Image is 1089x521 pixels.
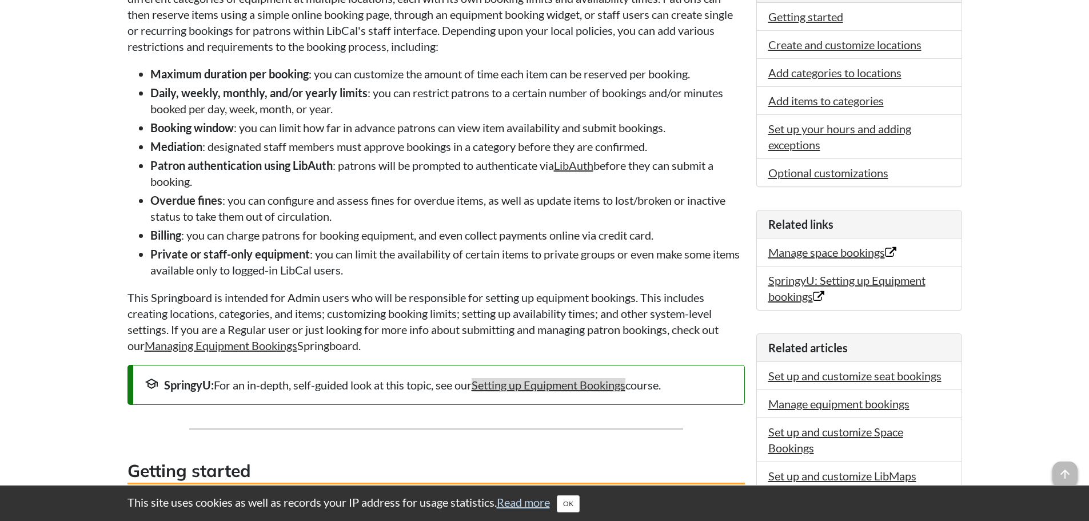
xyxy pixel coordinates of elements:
[145,377,158,391] span: school
[768,397,910,411] a: Manage equipment bookings
[127,289,745,353] p: This Springboard is intended for Admin users who will be responsible for setting up equipment boo...
[150,247,310,261] strong: Private or staff-only equipment
[768,425,903,455] a: Set up and customize Space Bookings
[150,86,368,100] strong: Daily, weekly, monthly, and/or yearly limits
[150,246,745,278] li: : you can limit the availability of certain items to private groups or even make some items avail...
[150,227,745,243] li: : you can charge patrons for booking equipment, and even collect payments online via credit card.
[150,120,745,136] li: : you can limit how far in advance patrons can view item availability and submit bookings.
[768,273,926,303] a: SpringyU: Setting up Equipment bookings
[150,157,745,189] li: : patrons will be prompted to authenticate via before they can submit a booking.
[150,67,309,81] strong: Maximum duration per booking
[1052,462,1078,487] span: arrow_upward
[150,193,222,207] strong: Overdue fines
[145,339,297,352] a: Managing Equipment Bookings
[1052,463,1078,476] a: arrow_upward
[768,122,911,152] a: Set up your hours and adding exceptions
[768,245,896,259] a: Manage space bookings
[150,121,234,134] strong: Booking window
[150,85,745,117] li: : you can restrict patrons to a certain number of bookings and/or minutes booked per day, week, m...
[164,378,214,392] strong: SpringyU:
[150,158,333,172] strong: Patron authentication using LibAuth
[497,495,550,509] a: Read more
[768,469,916,483] a: Set up and customize LibMaps
[557,495,580,512] button: Close
[768,66,901,79] a: Add categories to locations
[768,94,884,108] a: Add items to categories
[768,217,833,231] span: Related links
[150,138,745,154] li: : designated staff members must approve bookings in a category before they are confirmed.
[472,378,625,392] a: Setting up Equipment Bookings
[127,459,745,484] h3: Getting started
[150,140,202,153] strong: Mediation
[768,38,922,51] a: Create and customize locations
[768,10,843,23] a: Getting started
[116,494,974,512] div: This site uses cookies as well as records your IP address for usage statistics.
[768,166,888,180] a: Optional customizations
[768,341,848,355] span: Related articles
[145,377,733,393] div: For an in-depth, self-guided look at this topic, see our course.
[150,228,181,242] strong: Billing
[150,192,745,224] li: : you can configure and assess fines for overdue items, as well as update items to lost/broken or...
[150,66,745,82] li: : you can customize the amount of time each item can be reserved per booking.
[768,369,942,383] a: Set up and customize seat bookings
[554,158,593,172] a: LibAuth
